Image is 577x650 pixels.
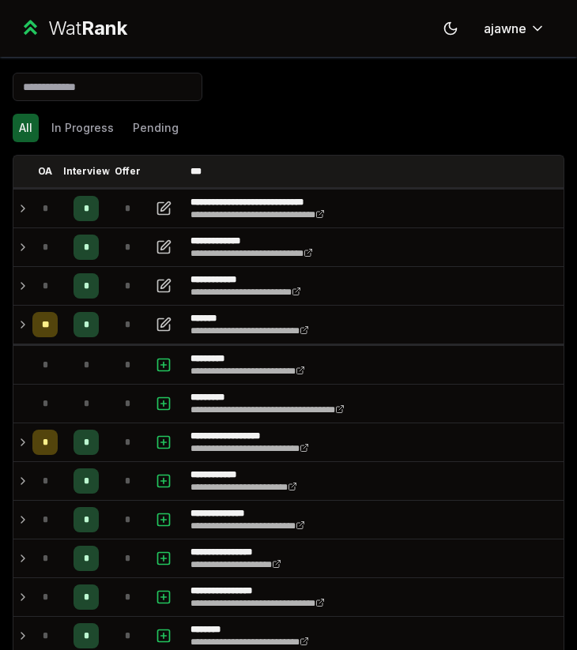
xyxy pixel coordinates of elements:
button: All [13,114,39,142]
a: WatRank [19,16,127,41]
button: Pending [126,114,185,142]
p: Offer [115,165,141,178]
button: In Progress [45,114,120,142]
span: Rank [81,17,127,39]
div: Wat [48,16,127,41]
span: ajawne [484,19,526,38]
p: Interview [63,165,110,178]
button: ajawne [471,14,558,43]
p: OA [38,165,52,178]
